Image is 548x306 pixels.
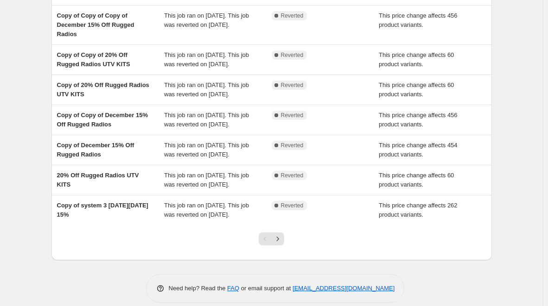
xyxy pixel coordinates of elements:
[281,12,304,19] span: Reverted
[281,112,304,119] span: Reverted
[379,172,454,188] span: This price change affects 60 product variants.
[169,285,228,292] span: Need help? Read the
[379,112,458,128] span: This price change affects 456 product variants.
[164,172,249,188] span: This job ran on [DATE]. This job was reverted on [DATE].
[379,202,458,218] span: This price change affects 262 product variants.
[281,142,304,149] span: Reverted
[57,81,149,98] span: Copy of 20% Off Rugged Radios UTV KITS
[164,12,249,28] span: This job ran on [DATE]. This job was reverted on [DATE].
[293,285,395,292] a: [EMAIL_ADDRESS][DOMAIN_NAME]
[57,202,148,218] span: Copy of system 3 [DATE][DATE] 15%
[281,202,304,209] span: Reverted
[379,51,454,68] span: This price change affects 60 product variants.
[271,232,284,245] button: Next
[164,51,249,68] span: This job ran on [DATE]. This job was reverted on [DATE].
[164,112,249,128] span: This job ran on [DATE]. This job was reverted on [DATE].
[281,172,304,179] span: Reverted
[379,142,458,158] span: This price change affects 454 product variants.
[239,285,293,292] span: or email support at
[57,112,148,128] span: Copy of Copy of December 15% Off Rugged Radios
[57,12,134,37] span: Copy of Copy of Copy of December 15% Off Rugged Radios
[164,81,249,98] span: This job ran on [DATE]. This job was reverted on [DATE].
[379,12,458,28] span: This price change affects 456 product variants.
[227,285,239,292] a: FAQ
[57,51,130,68] span: Copy of Copy of 20% Off Rugged Radios UTV KITS
[164,202,249,218] span: This job ran on [DATE]. This job was reverted on [DATE].
[164,142,249,158] span: This job ran on [DATE]. This job was reverted on [DATE].
[57,142,134,158] span: Copy of December 15% Off Rugged Radios
[379,81,454,98] span: This price change affects 60 product variants.
[57,172,139,188] span: 20% Off Rugged Radios UTV KITS
[281,81,304,89] span: Reverted
[281,51,304,59] span: Reverted
[259,232,284,245] nav: Pagination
